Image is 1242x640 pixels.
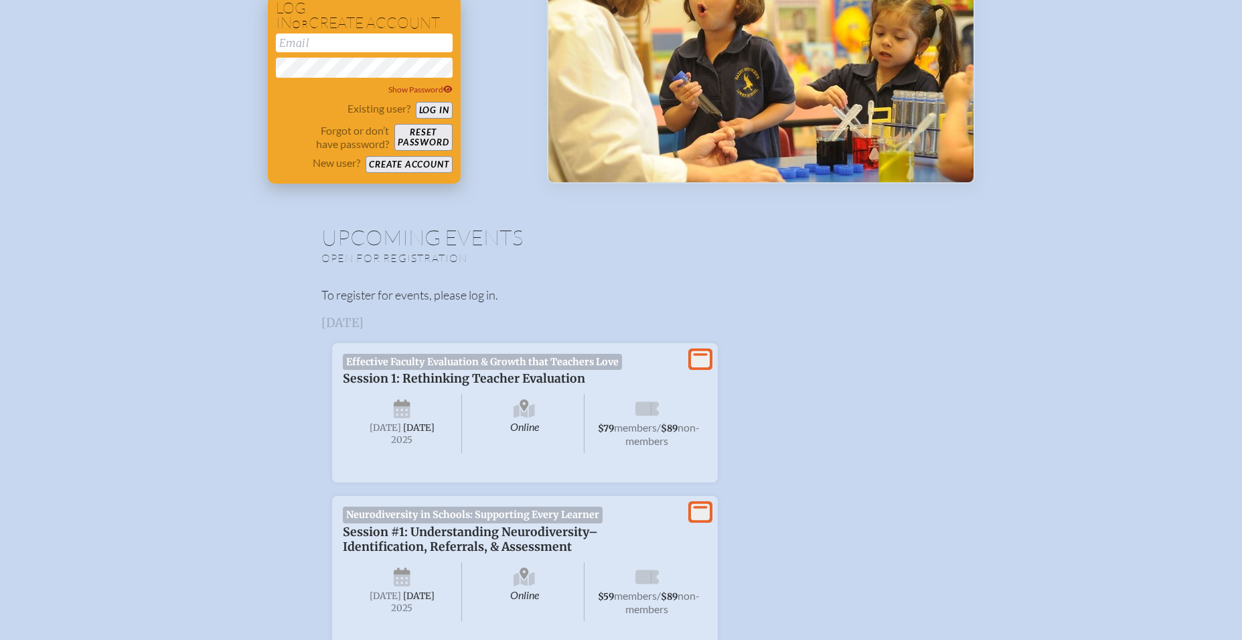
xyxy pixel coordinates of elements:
p: Forgot or don’t have password? [276,124,390,151]
span: $89 [661,591,678,602]
input: Email [276,34,453,52]
h3: [DATE] [321,316,921,330]
span: 2025 [354,603,451,613]
h1: Upcoming Events [321,227,921,248]
span: Neurodiversity in Schools: Supporting Every Learner [343,507,603,523]
span: $79 [598,423,614,434]
span: Session 1: Rethinking Teacher Evaluation [343,371,585,386]
span: [DATE] [370,422,401,434]
button: Log in [416,102,453,119]
p: Existing user? [347,102,410,115]
p: Open for registration [321,251,675,265]
span: Session #1: Understanding Neurodiversity–Identification, Referrals, & Assessment [343,525,598,554]
button: Create account [366,156,452,173]
span: non-members [625,421,700,447]
button: Resetpassword [394,124,452,151]
p: New user? [313,156,360,170]
span: members [614,421,657,434]
span: Online [465,562,585,621]
span: [DATE] [403,422,435,434]
span: [DATE] [403,590,435,602]
span: [DATE] [370,590,401,602]
span: Online [465,394,585,453]
span: Effective Faculty Evaluation & Growth that Teachers Love [343,354,623,370]
p: To register for events, please log in. [321,286,921,304]
span: Show Password [388,84,453,94]
span: 2025 [354,435,451,445]
span: or [292,17,309,31]
h1: Log in create account [276,1,453,31]
span: / [657,421,661,434]
span: non-members [625,589,700,615]
span: $59 [598,591,614,602]
span: / [657,589,661,602]
span: members [614,589,657,602]
span: $89 [661,423,678,434]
